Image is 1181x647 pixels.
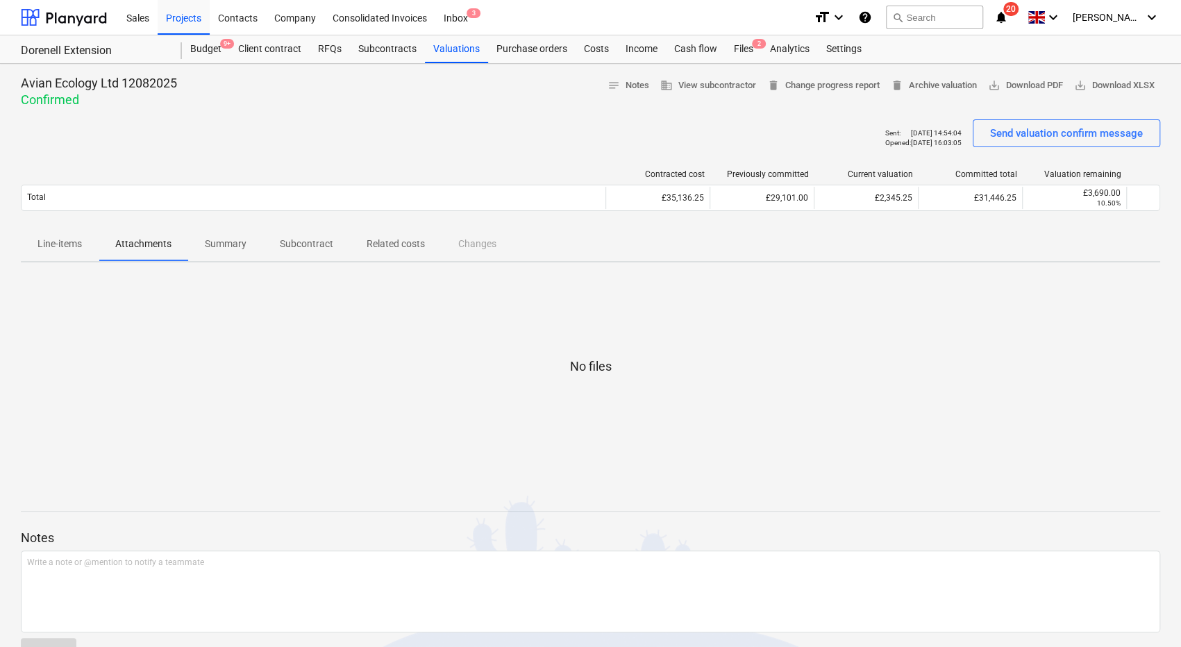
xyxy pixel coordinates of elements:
[182,35,230,63] a: Budget9+
[182,35,230,63] div: Budget
[892,12,903,23] span: search
[1028,188,1121,198] div: £3,690.00
[612,169,705,179] div: Contracted cost
[885,128,901,137] p: Sent :
[115,237,171,251] p: Attachments
[21,44,165,58] div: Dorenell Extension
[660,78,756,94] span: View subcontractor
[350,35,425,63] a: Subcontracts
[605,187,710,209] div: £35,136.25
[982,75,1069,96] button: Download PDF
[830,9,847,26] i: keyboard_arrow_down
[1112,580,1181,647] iframe: Chat Widget
[21,75,177,92] p: Avian Ecology Ltd 12082025
[885,75,982,96] button: Archive valuation
[886,6,983,29] button: Search
[762,75,885,96] button: Change progress report
[1069,75,1160,96] button: Download XLSX
[988,79,1000,92] span: save_alt
[988,78,1063,94] span: Download PDF
[911,138,962,147] p: [DATE] 16:03:05
[726,35,762,63] div: Files
[814,187,918,209] div: £2,345.25
[710,187,814,209] div: £29,101.00
[230,35,310,63] a: Client contract
[716,169,809,179] div: Previously committed
[1045,9,1062,26] i: keyboard_arrow_down
[608,79,620,92] span: notes
[1003,2,1019,16] span: 20
[973,119,1160,147] button: Send valuation confirm message
[576,35,617,63] a: Costs
[1097,199,1121,207] small: 10.50%
[818,35,870,63] a: Settings
[21,92,177,108] p: Confirmed
[814,9,830,26] i: format_size
[602,75,655,96] button: Notes
[21,530,1160,546] p: Notes
[990,124,1143,142] div: Send valuation confirm message
[1073,12,1142,23] span: [PERSON_NAME]
[891,78,977,94] span: Archive valuation
[655,75,762,96] button: View subcontractor
[220,39,234,49] span: 9+
[1144,9,1160,26] i: keyboard_arrow_down
[1074,78,1155,94] span: Download XLSX
[666,35,726,63] a: Cash flow
[467,8,480,18] span: 3
[924,169,1017,179] div: Committed total
[280,237,333,251] p: Subcontract
[994,9,1008,26] i: notifications
[891,79,903,92] span: delete
[1074,79,1087,92] span: save_alt
[425,35,488,63] a: Valuations
[885,138,911,147] p: Opened :
[27,192,46,203] p: Total
[488,35,576,63] a: Purchase orders
[660,79,673,92] span: business
[918,187,1022,209] div: £31,446.25
[762,35,818,63] a: Analytics
[1028,169,1121,179] div: Valuation remaining
[911,128,962,137] p: [DATE] 14:54:04
[37,237,82,251] p: Line-items
[767,79,780,92] span: delete
[608,78,649,94] span: Notes
[310,35,350,63] a: RFQs
[205,237,246,251] p: Summary
[367,237,425,251] p: Related costs
[767,78,880,94] span: Change progress report
[570,358,612,375] p: No files
[858,9,872,26] i: Knowledge base
[726,35,762,63] a: Files2
[752,39,766,49] span: 2
[820,169,913,179] div: Current valuation
[617,35,666,63] a: Income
